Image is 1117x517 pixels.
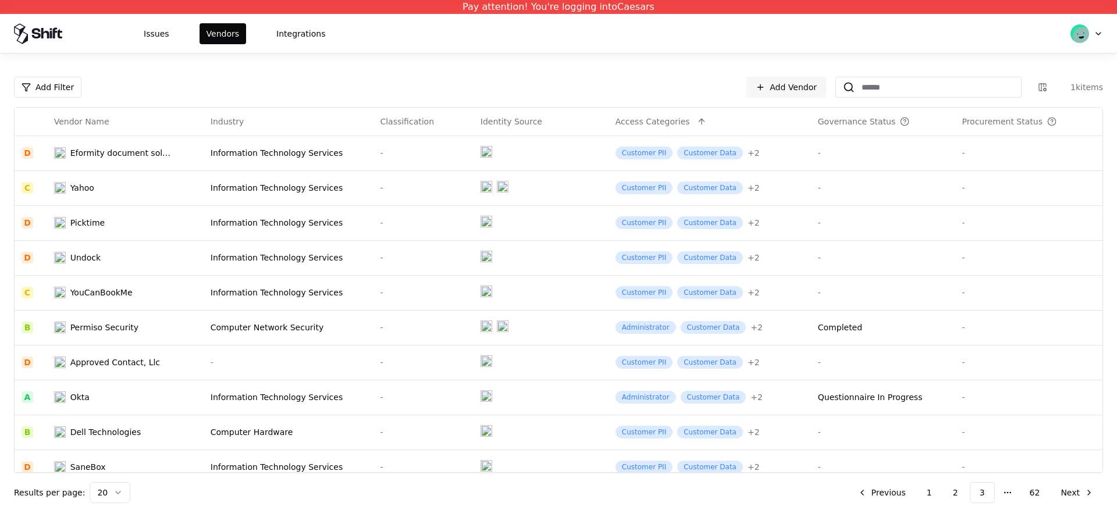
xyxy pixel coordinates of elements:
[54,116,109,127] div: Vendor Name
[1051,482,1103,503] button: Next
[746,77,826,98] a: Add Vendor
[22,217,33,229] div: D
[54,426,66,438] img: Dell Technologies
[962,217,1095,229] div: -
[54,322,66,333] img: Permiso Security
[1056,81,1103,93] div: 1k items
[22,252,33,263] div: D
[818,391,923,403] div: Questionnaire In Progress
[748,182,760,194] button: +2
[70,391,90,403] div: Okta
[748,461,760,473] button: +2
[748,356,760,368] button: +2
[211,426,367,438] div: Computer Hardware
[380,287,466,298] div: -
[970,482,995,503] button: 3
[70,217,105,229] div: Picktime
[211,182,367,194] div: Information Technology Services
[22,391,33,403] div: A
[70,322,138,333] div: Permiso Security
[211,461,367,473] div: Information Technology Services
[616,426,673,438] div: Customer PII
[14,487,85,498] p: Results per page:
[748,426,760,438] div: + 2
[677,286,743,299] div: Customer Data
[54,252,66,263] img: Undock
[481,146,492,158] img: entra.microsoft.com
[54,356,66,368] img: Approved Contact, Llc
[818,252,948,263] div: -
[748,356,760,368] div: + 2
[211,147,367,159] div: Information Technology Services
[748,252,760,263] div: + 2
[200,23,246,44] button: Vendors
[750,322,763,333] button: +2
[70,426,141,438] div: Dell Technologies
[14,77,81,98] button: Add Filter
[481,320,492,332] img: entra.microsoft.com
[70,252,101,263] div: Undock
[380,461,466,473] div: -
[748,217,760,229] button: +2
[677,181,743,194] div: Customer Data
[616,147,673,159] div: Customer PII
[818,217,948,229] div: -
[481,460,492,472] img: entra.microsoft.com
[269,23,332,44] button: Integrations
[54,391,66,403] img: Okta
[750,322,763,333] div: + 2
[616,251,673,264] div: Customer PII
[677,461,743,473] div: Customer Data
[380,356,466,368] div: -
[677,147,743,159] div: Customer Data
[818,116,896,127] div: Governance Status
[962,147,1095,159] div: -
[616,181,673,194] div: Customer PII
[70,461,106,473] div: SaneBox
[944,482,967,503] button: 2
[22,356,33,368] div: D
[818,461,948,473] div: -
[481,216,492,227] img: entra.microsoft.com
[818,287,948,298] div: -
[750,391,763,403] button: +2
[380,391,466,403] div: -
[962,182,1095,194] div: -
[962,287,1095,298] div: -
[818,356,948,368] div: -
[681,391,746,404] div: Customer Data
[211,356,367,368] div: -
[677,356,743,369] div: Customer Data
[748,182,760,194] div: + 2
[962,391,1095,403] div: -
[22,322,33,333] div: B
[748,287,760,298] button: +2
[616,321,676,334] div: Administrator
[616,461,673,473] div: Customer PII
[22,426,33,438] div: B
[962,322,1095,333] div: -
[380,116,434,127] div: Classification
[481,116,542,127] div: Identity Source
[481,355,492,367] img: entra.microsoft.com
[677,216,743,229] div: Customer Data
[677,251,743,264] div: Customer Data
[211,116,244,127] div: Industry
[481,181,492,192] img: entra.microsoft.com
[380,217,466,229] div: -
[54,461,66,473] img: SaneBox
[54,182,66,194] img: Yahoo
[616,116,690,127] div: Access Categories
[22,461,33,473] div: D
[70,147,175,159] div: Eformity document solutions b.v.
[616,391,676,404] div: Administrator
[211,217,367,229] div: Information Technology Services
[497,320,508,332] img: okta.com
[616,286,673,299] div: Customer PII
[616,216,673,229] div: Customer PII
[22,182,33,194] div: C
[137,23,176,44] button: Issues
[54,147,66,159] img: eformity document solutions b.v.
[818,147,948,159] div: -
[54,217,66,229] img: Picktime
